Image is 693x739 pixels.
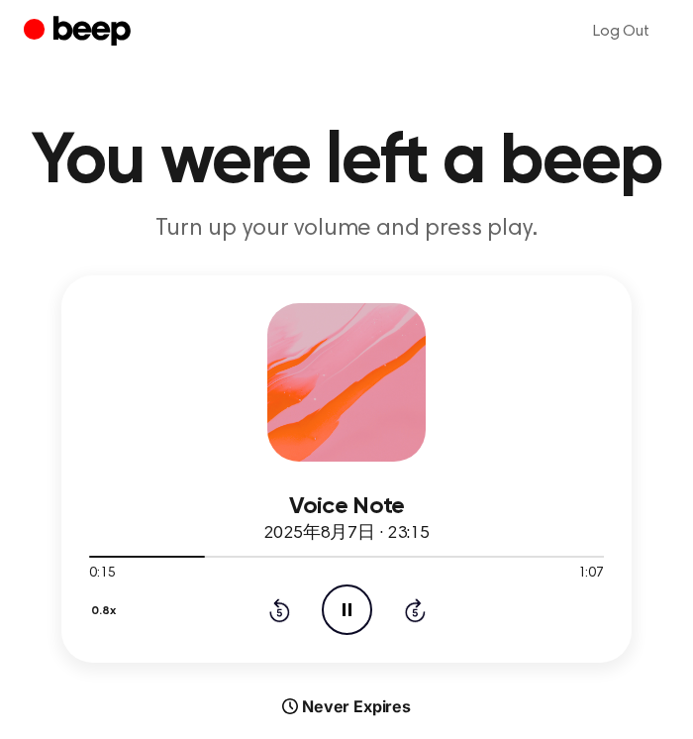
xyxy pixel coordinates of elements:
[89,493,604,520] h3: Voice Note
[24,127,669,198] h1: You were left a beep
[263,525,429,543] span: 2025年8月7日 · 23:15
[578,564,604,584] span: 1:07
[89,594,124,628] button: 0.8x
[89,564,115,584] span: 0:15
[24,13,136,52] a: Beep
[24,214,669,244] p: Turn up your volume and press play.
[573,8,669,55] a: Log Out
[61,694,632,718] div: Never Expires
